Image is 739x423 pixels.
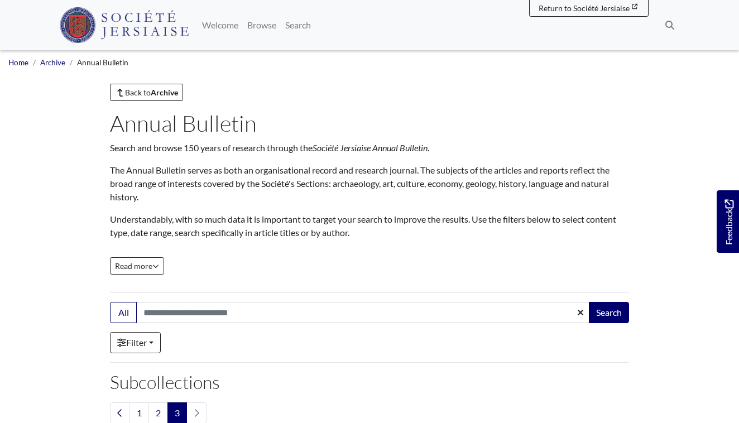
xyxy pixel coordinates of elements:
a: Search [281,14,315,36]
img: Société Jersiaise [60,7,189,43]
a: Société Jersiaise logo [60,4,189,46]
span: Return to Société Jersiaise [539,3,630,13]
button: All [110,302,137,323]
a: Back toArchive [110,84,183,101]
a: Filter [110,332,161,353]
p: Understandably, with so much data it is important to target your search to improve the results. U... [110,213,629,239]
a: Browse [243,14,281,36]
strong: Archive [151,88,178,97]
h2: Subcollections [110,372,629,393]
a: Welcome [198,14,243,36]
span: Feedback [722,200,736,245]
span: Annual Bulletin [77,58,128,67]
input: Search this collection... [136,302,590,323]
a: Would you like to provide feedback? [717,190,739,253]
p: The Annual Bulletin serves as both an organisational record and research journal. The subjects of... [110,164,629,204]
p: Search and browse 150 years of research through the . [110,141,629,155]
span: Read more [115,261,159,271]
a: Archive [40,58,65,67]
button: Search [589,302,629,323]
button: Read all of the content [110,257,164,275]
em: Société Jersiaise Annual Bulletin [313,142,428,153]
h1: Annual Bulletin [110,110,629,137]
a: Home [8,58,28,67]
